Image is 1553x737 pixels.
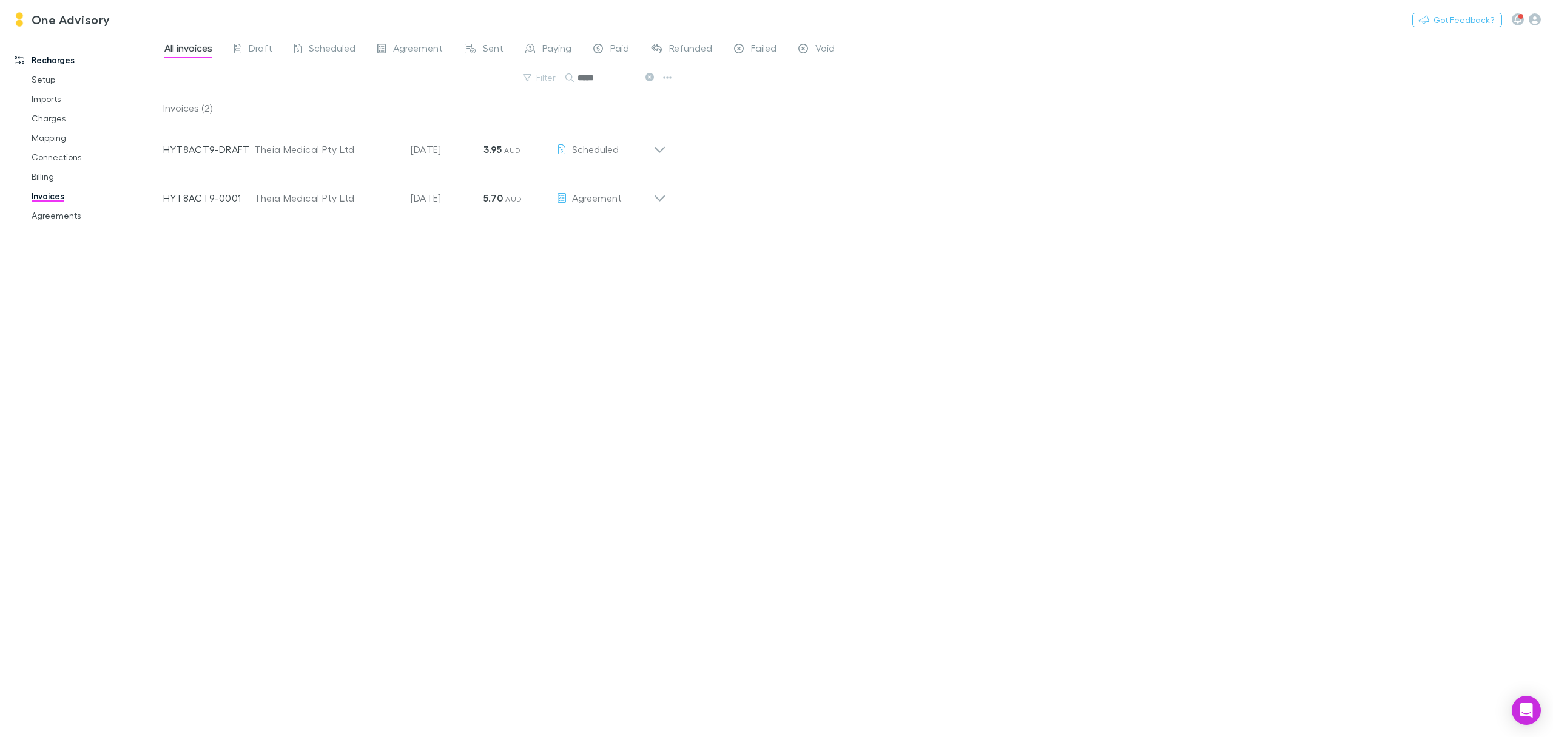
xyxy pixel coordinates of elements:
div: HYT8ACT9-DRAFTTheia Medical Pty Ltd[DATE]3.95 AUDScheduled [153,120,676,169]
a: Imports [19,89,173,109]
a: One Advisory [5,5,118,34]
a: Setup [19,70,173,89]
span: All invoices [164,42,212,58]
div: Theia Medical Pty Ltd [254,191,399,205]
p: HYT8ACT9-0001 [163,191,254,205]
span: Draft [249,42,272,58]
a: Connections [19,148,173,167]
span: Paid [610,42,629,58]
strong: 3.95 [483,143,502,155]
a: Recharges [2,50,173,70]
a: Agreements [19,206,173,225]
span: Agreement [393,42,443,58]
span: Void [815,42,835,58]
div: HYT8ACT9-0001Theia Medical Pty Ltd[DATE]5.70 AUDAgreement [153,169,676,217]
button: Filter [517,70,563,85]
p: [DATE] [411,191,483,205]
span: Scheduled [309,42,355,58]
div: Open Intercom Messenger [1512,696,1541,725]
a: Charges [19,109,173,128]
button: Got Feedback? [1412,13,1502,27]
a: Mapping [19,128,173,148]
span: Agreement [572,192,622,203]
span: Refunded [669,42,712,58]
span: Scheduled [572,143,619,155]
span: AUD [505,194,522,203]
span: Failed [751,42,776,58]
span: Sent [483,42,504,58]
a: Billing [19,167,173,186]
h3: One Advisory [32,12,110,27]
div: Theia Medical Pty Ltd [254,142,399,157]
a: Invoices [19,186,173,206]
span: Paying [542,42,571,58]
span: AUD [504,146,520,155]
img: One Advisory's Logo [12,12,27,27]
p: [DATE] [411,142,483,157]
strong: 5.70 [483,192,503,204]
p: HYT8ACT9-DRAFT [163,142,254,157]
